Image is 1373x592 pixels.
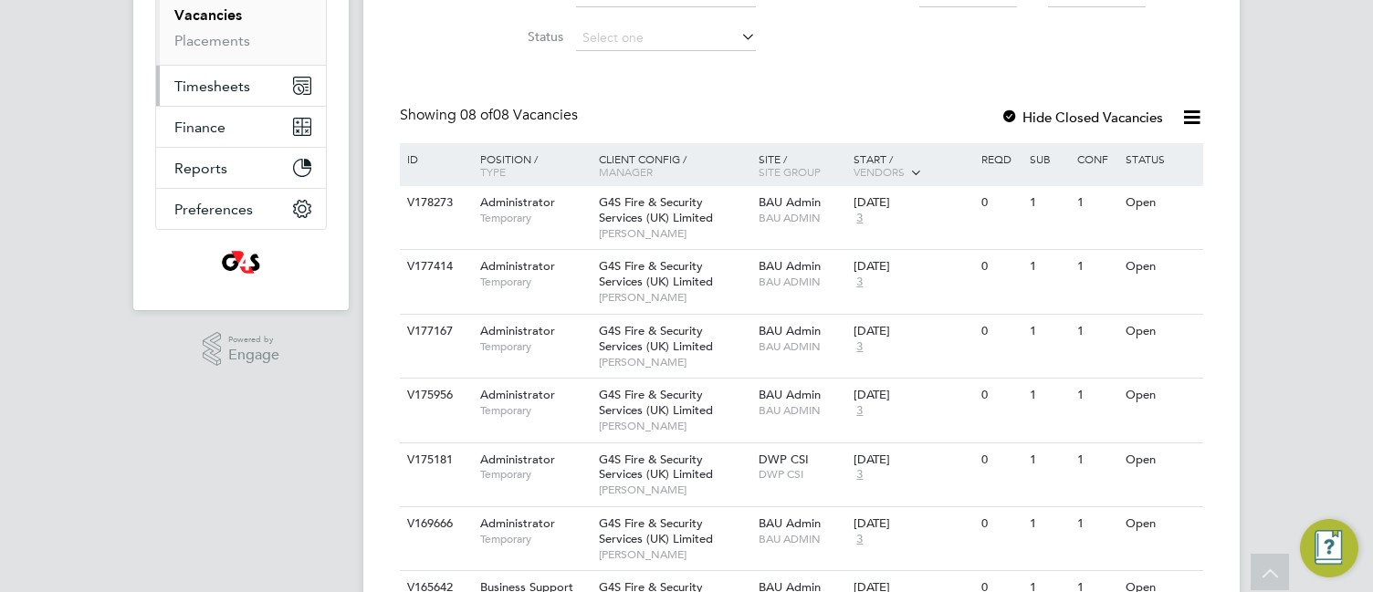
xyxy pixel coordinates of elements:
span: BAU Admin [759,194,821,210]
span: G4S Fire & Security Services (UK) Limited [599,194,713,225]
span: BAU Admin [759,323,821,338]
div: V175181 [403,443,466,477]
span: Manager [599,164,653,179]
span: 3 [854,211,865,226]
div: 1 [1025,250,1073,284]
button: Finance [156,107,326,147]
span: Temporary [480,339,590,354]
span: 08 of [460,106,493,124]
div: Reqd [977,143,1024,174]
span: Administrator [480,194,555,210]
div: Showing [400,106,582,125]
span: 3 [854,532,865,547]
span: Administrator [480,258,555,274]
span: 3 [854,467,865,483]
span: Temporary [480,403,590,418]
span: G4S Fire & Security Services (UK) Limited [599,387,713,418]
div: 1 [1025,507,1073,541]
span: Temporary [480,275,590,289]
span: [PERSON_NAME] [599,483,749,497]
div: Conf [1073,143,1120,174]
a: Go to home page [155,248,327,277]
span: [PERSON_NAME] [599,290,749,305]
div: Open [1121,315,1200,348]
div: 0 [977,443,1024,477]
div: Site / [754,143,850,187]
span: 3 [854,339,865,355]
span: G4S Fire & Security Services (UK) Limited [599,515,713,546]
div: V177167 [403,315,466,348]
a: Placements [174,32,250,49]
div: [DATE] [854,324,972,339]
span: DWP CSI [759,467,845,482]
a: Powered byEngage [203,332,280,367]
div: ID [403,143,466,174]
span: BAU ADMIN [759,532,845,546]
span: Temporary [480,532,590,546]
span: BAU Admin [759,387,821,402]
button: Engage Resource Center [1300,519,1358,577]
div: Status [1121,143,1200,174]
span: Site Group [759,164,821,179]
span: Engage [228,348,279,363]
div: [DATE] [854,259,972,275]
div: V169666 [403,507,466,541]
div: Position / [466,143,594,187]
span: [PERSON_NAME] [599,355,749,369]
div: Open [1121,443,1200,477]
div: 1 [1025,315,1073,348]
div: 1 [1025,186,1073,220]
span: Temporary [480,211,590,225]
div: 0 [977,250,1024,284]
button: Reports [156,148,326,188]
span: BAU Admin [759,258,821,274]
span: Administrator [480,387,555,402]
span: BAU ADMIN [759,403,845,418]
div: 1 [1073,315,1120,348]
label: Status [458,28,563,45]
div: 0 [977,379,1024,412]
div: 1 [1073,250,1120,284]
button: Timesheets [156,66,326,106]
div: 0 [977,315,1024,348]
div: Open [1121,186,1200,220]
span: 3 [854,403,865,419]
span: Administrator [480,323,555,338]
span: Reports [174,160,227,177]
span: Timesheets [174,78,250,95]
div: Open [1121,379,1200,412]
span: [PERSON_NAME] [599,547,749,562]
div: 1 [1025,379,1073,412]
span: [PERSON_NAME] [599,226,749,241]
span: DWP CSI [759,452,809,467]
span: Temporary [480,467,590,482]
span: BAU ADMIN [759,339,845,354]
div: [DATE] [854,516,972,532]
div: Open [1121,507,1200,541]
span: BAU ADMIN [759,275,845,289]
div: V175956 [403,379,466,412]
span: BAU ADMIN [759,211,845,225]
span: Preferences [174,201,253,218]
button: Preferences [156,189,326,229]
div: 0 [977,507,1024,541]
img: g4sssuk-logo-retina.png [218,248,265,277]
div: V178273 [403,186,466,220]
div: Client Config / [594,143,754,187]
div: 1 [1073,507,1120,541]
span: G4S Fire & Security Services (UK) Limited [599,258,713,289]
span: Finance [174,119,225,136]
span: G4S Fire & Security Services (UK) Limited [599,452,713,483]
div: Start / [849,143,977,189]
div: Sub [1025,143,1073,174]
input: Select one [576,26,756,51]
span: BAU Admin [759,515,821,531]
span: Powered by [228,332,279,348]
div: Open [1121,250,1200,284]
span: Vendors [854,164,905,179]
div: [DATE] [854,452,972,468]
div: 1 [1073,186,1120,220]
label: Hide Closed Vacancies [1001,109,1163,126]
div: 0 [977,186,1024,220]
span: Administrator [480,452,555,467]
